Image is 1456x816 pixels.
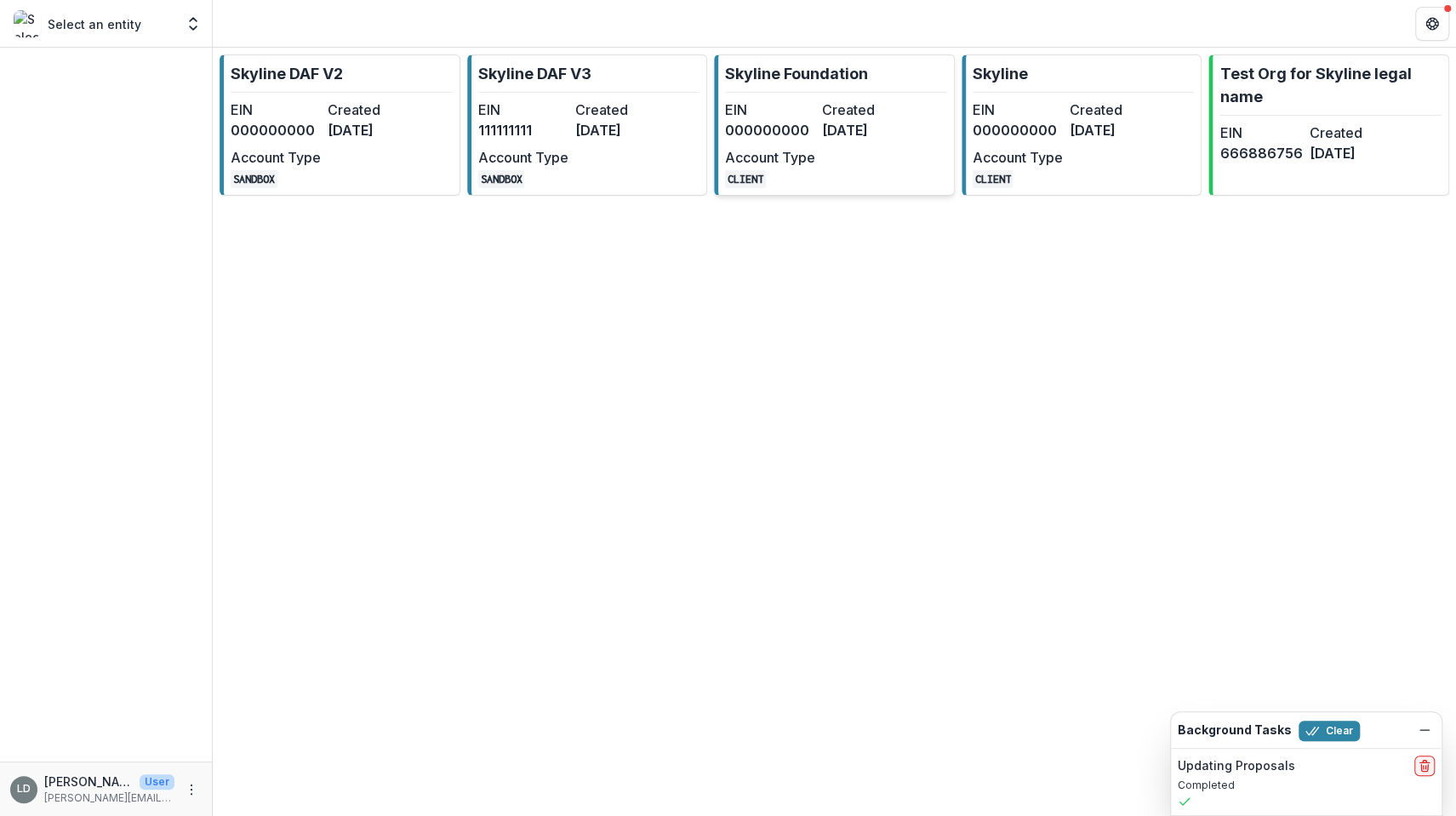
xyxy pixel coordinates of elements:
[231,100,321,120] dt: EIN
[1070,120,1160,140] dd: [DATE]
[181,779,202,800] button: More
[575,100,665,120] dt: Created
[575,120,665,140] dd: [DATE]
[328,100,418,120] dt: Created
[1070,100,1160,120] dt: Created
[478,120,568,140] dd: 111111111
[478,170,525,188] code: SANDBOX
[1414,756,1435,776] button: delete
[478,147,568,168] dt: Account Type
[181,7,205,41] button: Open entity switcher
[973,62,1028,85] p: Skyline
[1178,723,1292,738] h2: Background Tasks
[328,120,418,140] dd: [DATE]
[17,784,31,795] div: Lisa Dinh
[822,100,912,120] dt: Created
[973,120,1063,140] dd: 000000000
[231,170,277,188] code: SANDBOX
[478,100,568,120] dt: EIN
[231,62,343,85] p: Skyline DAF V2
[714,54,955,196] a: Skyline FoundationEIN000000000Created[DATE]Account TypeCLIENT
[1415,7,1449,41] button: Get Help
[822,120,912,140] dd: [DATE]
[725,147,815,168] dt: Account Type
[1208,54,1449,196] a: Test Org for Skyline legal nameEIN666886756Created[DATE]
[1219,62,1442,108] p: Test Org for Skyline legal name
[231,120,321,140] dd: 000000000
[962,54,1202,196] a: SkylineEIN000000000Created[DATE]Account TypeCLIENT
[44,790,174,806] p: [PERSON_NAME][EMAIL_ADDRESS][DOMAIN_NAME]
[725,170,766,188] code: CLIENT
[44,773,133,790] p: [PERSON_NAME]
[973,100,1063,120] dt: EIN
[14,10,41,37] img: Select an entity
[973,147,1063,168] dt: Account Type
[48,15,141,33] p: Select an entity
[725,100,815,120] dt: EIN
[220,54,460,196] a: Skyline DAF V2EIN000000000Created[DATE]Account TypeSANDBOX
[725,62,868,85] p: Skyline Foundation
[140,774,174,790] p: User
[1178,759,1295,773] h2: Updating Proposals
[1414,720,1435,740] button: Dismiss
[1219,123,1302,143] dt: EIN
[1309,123,1391,143] dt: Created
[1309,143,1391,163] dd: [DATE]
[1178,778,1435,793] p: Completed
[1219,143,1302,163] dd: 666886756
[478,62,591,85] p: Skyline DAF V3
[231,147,321,168] dt: Account Type
[467,54,708,196] a: Skyline DAF V3EIN111111111Created[DATE]Account TypeSANDBOX
[725,120,815,140] dd: 000000000
[973,170,1013,188] code: CLIENT
[1299,721,1360,741] button: Clear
